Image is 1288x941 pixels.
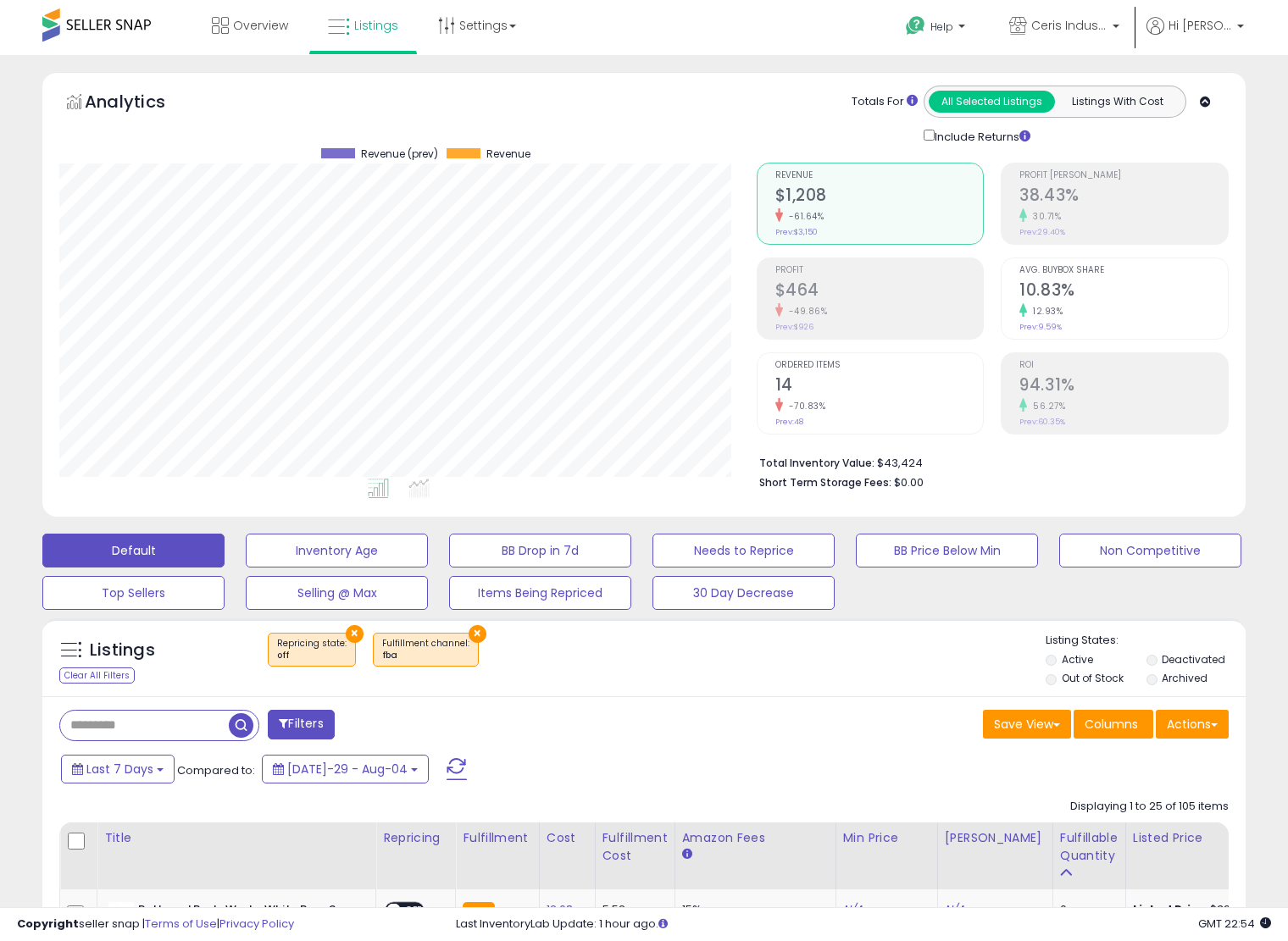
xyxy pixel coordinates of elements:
[486,148,530,160] span: Revenue
[233,17,288,34] span: Overview
[382,650,469,661] div: fba
[449,534,631,567] button: BB Drop in 7d
[843,829,930,847] div: Min Price
[775,375,984,398] h2: 14
[1059,534,1241,567] button: Non Competitive
[894,474,924,490] span: $0.00
[17,916,79,932] strong: Copyright
[1019,185,1228,208] h2: 38.43%
[59,667,135,684] div: Clear All Filters
[277,637,347,662] span: Repricing state :
[775,417,803,427] small: Prev: 48
[90,639,155,662] h5: Listings
[1198,916,1271,932] span: 2025-08-12 22:54 GMT
[1085,716,1138,733] span: Columns
[354,17,398,34] span: Listings
[547,829,588,847] div: Cost
[1019,227,1065,237] small: Prev: 29.40%
[856,534,1038,567] button: BB Price Below Min
[1133,829,1280,847] div: Listed Price
[682,829,829,847] div: Amazon Fees
[1162,671,1207,685] label: Archived
[145,916,217,932] a: Terms of Use
[1074,710,1153,739] button: Columns
[1019,322,1062,332] small: Prev: 9.59%
[277,650,347,661] div: off
[1169,17,1232,34] span: Hi [PERSON_NAME]
[1019,375,1228,398] h2: 94.31%
[783,210,824,223] small: -61.64%
[382,637,469,662] span: Fulfillment channel :
[456,916,1271,933] div: Last InventoryLab Update: 1 hour ago.
[361,148,438,160] span: Revenue (prev)
[775,185,984,208] h2: $1,208
[775,171,984,180] span: Revenue
[85,90,198,118] h5: Analytics
[775,266,984,275] span: Profit
[775,227,818,237] small: Prev: $3,150
[449,576,631,610] button: Items Being Repriced
[104,829,369,847] div: Title
[945,829,1046,847] div: [PERSON_NAME]
[1062,652,1093,667] label: Active
[287,761,408,778] span: [DATE]-29 - Aug-04
[1027,305,1063,318] small: 12.93%
[219,916,294,932] a: Privacy Policy
[911,126,1051,146] div: Include Returns
[852,94,918,110] div: Totals For
[383,829,448,847] div: Repricing
[1054,91,1180,113] button: Listings With Cost
[268,710,334,739] button: Filters
[61,755,175,783] button: Last 7 Days
[1146,17,1244,55] a: Hi [PERSON_NAME]
[42,576,225,610] button: Top Sellers
[759,456,874,470] b: Total Inventory Value:
[1027,210,1061,223] small: 30.71%
[17,916,294,933] div: seller snap | |
[1156,710,1229,739] button: Actions
[783,400,826,412] small: -70.83%
[682,847,692,862] small: Amazon Fees.
[759,475,891,490] b: Short Term Storage Fees:
[652,534,835,567] button: Needs to Reprice
[1162,652,1225,667] label: Deactivated
[246,534,428,567] button: Inventory Age
[775,280,984,303] h2: $464
[602,829,668,865] div: Fulfillment Cost
[1031,17,1108,34] span: Ceris Industries, LLC
[1060,829,1119,865] div: Fulfillable Quantity
[775,322,813,332] small: Prev: $926
[346,625,364,643] button: ×
[1019,417,1065,427] small: Prev: 60.35%
[463,829,531,847] div: Fulfillment
[1070,799,1229,815] div: Displaying 1 to 25 of 105 items
[1019,266,1228,275] span: Avg. Buybox Share
[892,3,982,55] a: Help
[905,15,926,36] i: Get Help
[1027,400,1065,412] small: 56.27%
[262,755,429,783] button: [DATE]-29 - Aug-04
[42,534,225,567] button: Default
[1019,171,1228,180] span: Profit [PERSON_NAME]
[177,762,255,778] span: Compared to:
[930,19,953,34] span: Help
[1019,361,1228,370] span: ROI
[652,576,835,610] button: 30 Day Decrease
[1019,280,1228,303] h2: 10.83%
[929,91,1055,113] button: All Selected Listings
[469,625,486,643] button: ×
[983,710,1071,739] button: Save View
[1046,633,1246,649] p: Listing States:
[759,451,1217,472] li: $43,424
[783,305,828,318] small: -49.86%
[1062,671,1124,685] label: Out of Stock
[775,361,984,370] span: Ordered Items
[86,761,153,778] span: Last 7 Days
[246,576,428,610] button: Selling @ Max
